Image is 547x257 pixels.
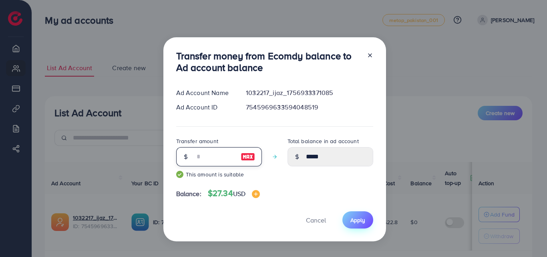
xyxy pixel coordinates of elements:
[176,50,360,73] h3: Transfer money from Ecomdy balance to Ad account balance
[342,211,373,229] button: Apply
[233,189,245,198] span: USD
[239,88,379,97] div: 1032217_ijaz_1756933371085
[241,152,255,162] img: image
[513,221,541,251] iframe: Chat
[176,189,201,198] span: Balance:
[288,137,359,145] label: Total balance in ad account
[176,170,262,178] small: This amount is suitable
[170,103,240,112] div: Ad Account ID
[208,188,260,198] h4: $27.34
[170,88,240,97] div: Ad Account Name
[296,211,336,229] button: Cancel
[350,216,365,224] span: Apply
[176,137,218,145] label: Transfer amount
[239,103,379,112] div: 7545969633594048519
[176,171,183,178] img: guide
[306,216,326,225] span: Cancel
[252,190,260,198] img: image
